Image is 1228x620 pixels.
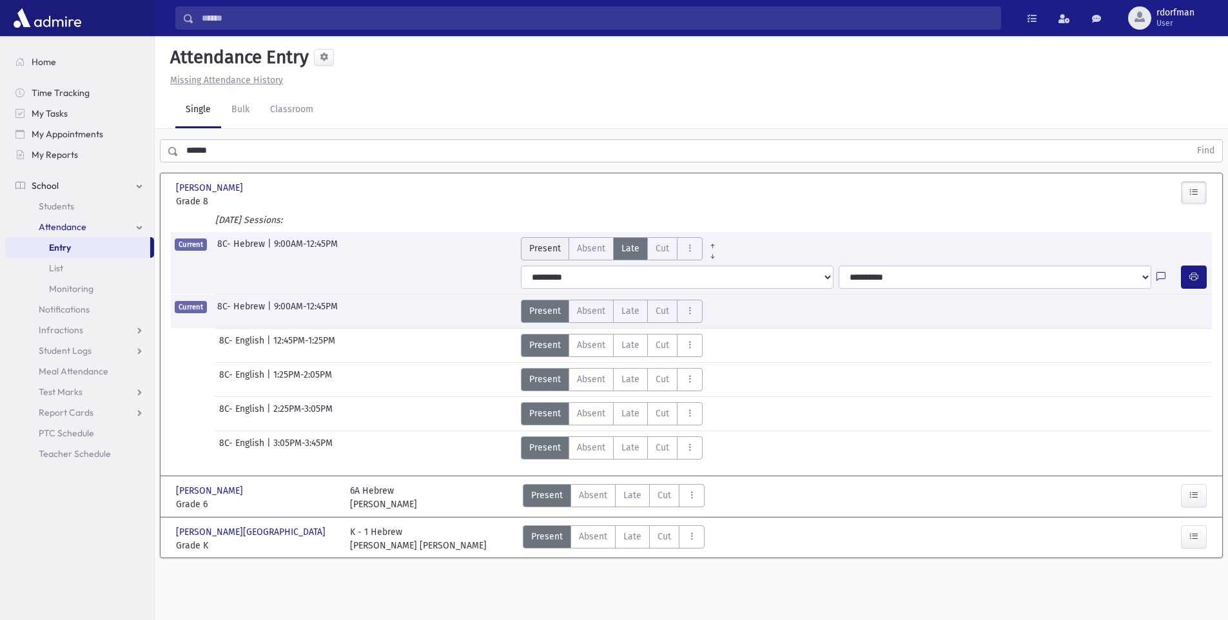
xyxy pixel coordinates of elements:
[1156,18,1194,28] span: User
[274,300,338,323] span: 9:00AM-12:45PM
[273,402,333,425] span: 2:25PM-3:05PM
[49,262,63,274] span: List
[621,373,639,386] span: Late
[1189,140,1222,162] button: Find
[656,242,669,255] span: Cut
[165,46,309,68] h5: Attendance Entry
[623,489,641,502] span: Late
[5,258,154,278] a: List
[219,402,267,425] span: 8C- English
[267,368,273,391] span: |
[221,92,260,128] a: Bulk
[5,144,154,165] a: My Reports
[5,82,154,103] a: Time Tracking
[623,530,641,543] span: Late
[268,237,274,260] span: |
[32,56,56,68] span: Home
[194,6,1000,30] input: Search
[176,484,246,498] span: [PERSON_NAME]
[656,338,669,352] span: Cut
[32,128,103,140] span: My Appointments
[39,427,94,439] span: PTC Schedule
[577,407,605,420] span: Absent
[175,92,221,128] a: Single
[268,300,274,323] span: |
[529,407,561,420] span: Present
[529,338,561,352] span: Present
[529,441,561,454] span: Present
[39,407,93,418] span: Report Cards
[529,242,561,255] span: Present
[5,103,154,124] a: My Tasks
[621,407,639,420] span: Late
[5,124,154,144] a: My Appointments
[5,299,154,320] a: Notifications
[176,525,328,539] span: [PERSON_NAME][GEOGRAPHIC_DATA]
[579,530,607,543] span: Absent
[523,525,705,552] div: AttTypes
[1156,8,1194,18] span: rdorfman
[656,441,669,454] span: Cut
[521,368,703,391] div: AttTypes
[521,402,703,425] div: AttTypes
[5,402,154,423] a: Report Cards
[274,237,338,260] span: 9:00AM-12:45PM
[273,368,332,391] span: 1:25PM-2:05PM
[703,247,723,258] a: All Later
[273,436,333,460] span: 3:05PM-3:45PM
[267,436,273,460] span: |
[39,221,86,233] span: Attendance
[217,237,268,260] span: 8C- Hebrew
[176,181,246,195] span: [PERSON_NAME]
[49,283,93,295] span: Monitoring
[39,365,108,377] span: Meal Attendance
[350,525,487,552] div: K - 1 Hebrew [PERSON_NAME] [PERSON_NAME]
[32,180,59,191] span: School
[521,436,703,460] div: AttTypes
[5,217,154,237] a: Attendance
[521,300,703,323] div: AttTypes
[577,338,605,352] span: Absent
[5,361,154,382] a: Meal Attendance
[658,530,671,543] span: Cut
[656,304,669,318] span: Cut
[5,175,154,196] a: School
[621,338,639,352] span: Late
[39,345,92,356] span: Student Logs
[267,334,273,357] span: |
[217,300,268,323] span: 8C- Hebrew
[165,75,283,86] a: Missing Attendance History
[658,489,671,502] span: Cut
[260,92,324,128] a: Classroom
[5,278,154,299] a: Monitoring
[521,334,703,357] div: AttTypes
[5,423,154,443] a: PTC Schedule
[215,215,282,226] i: [DATE] Sessions:
[175,301,207,313] span: Current
[32,108,68,119] span: My Tasks
[175,238,207,251] span: Current
[49,242,71,253] span: Entry
[32,149,78,160] span: My Reports
[267,402,273,425] span: |
[531,489,563,502] span: Present
[656,373,669,386] span: Cut
[10,5,84,31] img: AdmirePro
[577,304,605,318] span: Absent
[521,237,723,260] div: AttTypes
[621,441,639,454] span: Late
[170,75,283,86] u: Missing Attendance History
[656,407,669,420] span: Cut
[39,304,90,315] span: Notifications
[577,242,605,255] span: Absent
[219,436,267,460] span: 8C- English
[531,530,563,543] span: Present
[5,237,150,258] a: Entry
[577,441,605,454] span: Absent
[39,448,111,460] span: Teacher Schedule
[5,443,154,464] a: Teacher Schedule
[176,539,337,552] span: Grade K
[219,368,267,391] span: 8C- English
[579,489,607,502] span: Absent
[39,386,83,398] span: Test Marks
